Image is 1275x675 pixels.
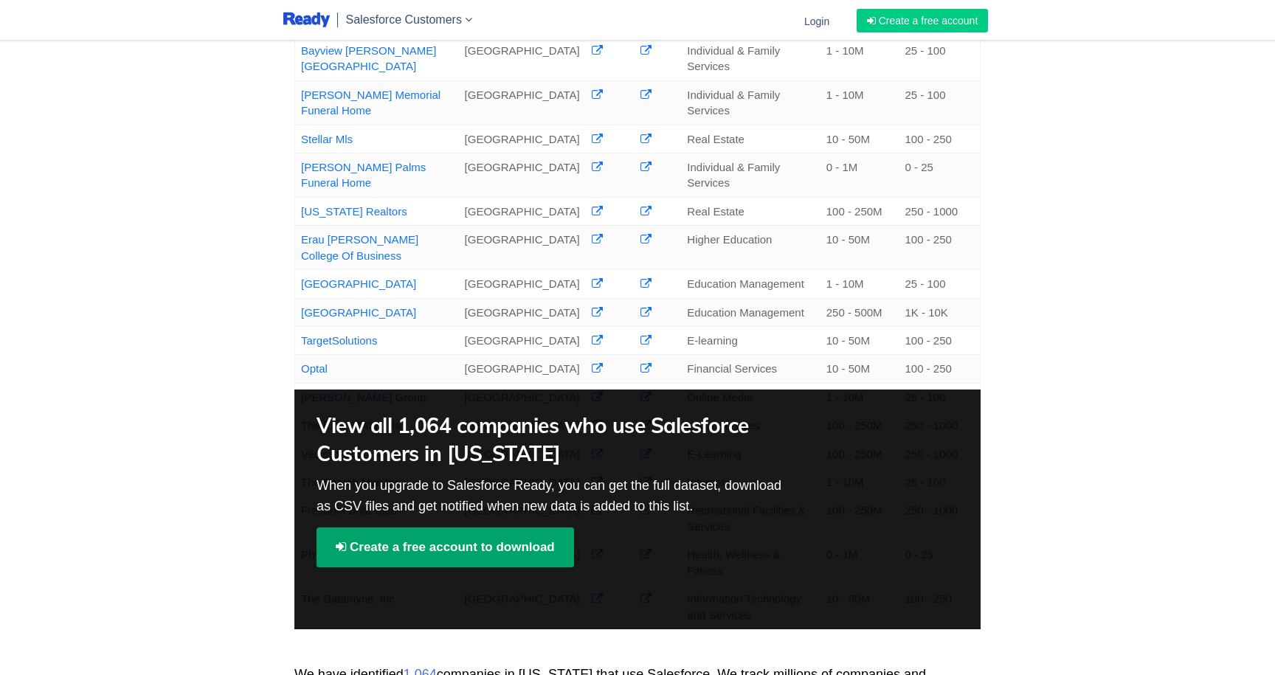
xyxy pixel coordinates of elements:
a: Optal [301,362,328,375]
td: Individual & Family Services [681,153,820,197]
td: [GEOGRAPHIC_DATA] [459,197,586,225]
td: 1 - 10M [820,80,899,125]
td: 10 - 50M [820,226,899,270]
h2: View all 1,064 companies who use Salesforce Customers in [US_STATE] [317,412,843,468]
td: Real Estate [681,125,820,153]
a: Create a free account [857,9,989,32]
td: Individual & Family Services [681,36,820,80]
a: [GEOGRAPHIC_DATA] [301,277,416,290]
a: Erau [PERSON_NAME] College Of Business [301,233,418,261]
td: Real Estate [681,197,820,225]
td: [GEOGRAPHIC_DATA] [459,298,586,326]
td: 100 - 250 [899,355,980,383]
td: 25 - 100 [899,80,980,125]
td: [GEOGRAPHIC_DATA] [459,326,586,354]
td: 100 - 250 [899,125,980,153]
td: Education Management [681,270,820,298]
a: [PERSON_NAME] Memorial Funeral Home [301,89,440,117]
td: Financial Services [681,355,820,383]
img: logo [283,11,330,30]
td: 1 - 10M [820,383,899,411]
a: [PERSON_NAME] Palms Funeral Home [301,161,426,189]
td: Online Media [681,383,820,411]
td: 100 - 250M [820,197,899,225]
td: [GEOGRAPHIC_DATA] [459,80,586,125]
td: 250 - 1000 [899,197,980,225]
span: Salesforce Customers [346,13,462,26]
a: Login [795,2,838,40]
a: TargetSolutions [301,334,377,347]
td: 100 - 250 [899,326,980,354]
td: Individual & Family Services [681,80,820,125]
a: [US_STATE] Realtors [301,205,407,218]
td: Higher Education [681,226,820,270]
td: 250 - 500M [820,298,899,326]
td: 1 - 10M [820,36,899,80]
td: Education Management [681,298,820,326]
td: [GEOGRAPHIC_DATA] [459,125,586,153]
a: Bayview [PERSON_NAME][GEOGRAPHIC_DATA] [301,44,436,72]
td: 0 - 1M [820,153,899,197]
td: 25 - 100 [899,383,980,411]
td: 1 - 10M [820,270,899,298]
td: 25 - 100 [899,270,980,298]
a: Stellar Mls [301,133,353,145]
td: [GEOGRAPHIC_DATA] [459,36,586,80]
a: Create a free account to download [317,527,574,567]
td: [GEOGRAPHIC_DATA] [459,226,586,270]
td: 100 - 250 [899,226,980,270]
a: [GEOGRAPHIC_DATA] [301,306,416,319]
td: 10 - 50M [820,355,899,383]
td: [GEOGRAPHIC_DATA] [459,383,586,411]
td: E-learning [681,326,820,354]
td: 0 - 25 [899,153,980,197]
td: 1K - 10K [899,298,980,326]
span: Login [804,15,829,27]
td: 10 - 50M [820,326,899,354]
td: [GEOGRAPHIC_DATA] [459,153,586,197]
td: [GEOGRAPHIC_DATA] [459,270,586,298]
td: 10 - 50M [820,125,899,153]
td: 25 - 100 [899,36,980,80]
td: [GEOGRAPHIC_DATA] [459,355,586,383]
